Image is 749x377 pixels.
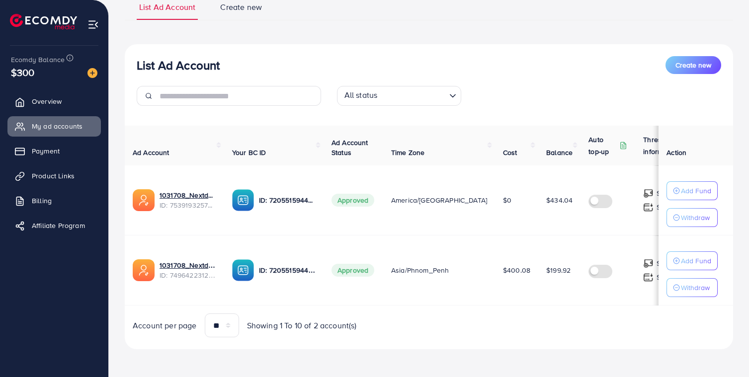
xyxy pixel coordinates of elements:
img: ic-ba-acc.ded83a64.svg [232,259,254,281]
span: Ecomdy Balance [11,55,65,65]
p: Withdraw [681,212,710,224]
button: Add Fund [666,181,718,200]
img: top-up amount [643,258,654,269]
span: My ad accounts [32,121,83,131]
p: Add Fund [681,185,711,197]
a: Payment [7,141,101,161]
img: top-up amount [643,202,654,213]
div: Search for option [337,86,461,106]
span: Payment [32,146,60,156]
p: Withdraw [681,282,710,294]
p: Threshold information [643,134,692,157]
span: America/[GEOGRAPHIC_DATA] [391,195,487,205]
span: $300 [11,65,35,79]
p: ID: 7205515944947466242 [259,264,316,276]
img: ic-ads-acc.e4c84228.svg [133,259,155,281]
span: Ad Account Status [332,138,368,157]
span: List Ad Account [139,1,195,13]
span: Create new [675,60,711,70]
span: Affiliate Program [32,221,85,230]
button: Create new [666,56,721,74]
span: Account per page [133,320,197,331]
a: Affiliate Program [7,216,101,235]
span: $0 [503,195,511,205]
a: Overview [7,91,101,111]
span: $400.08 [503,265,530,275]
input: Search for option [380,88,445,103]
span: All status [342,87,380,103]
span: ID: 7539193257029550098 [160,200,216,210]
button: Withdraw [666,208,718,227]
span: Asia/Phnom_Penh [391,265,449,275]
span: Billing [32,196,52,206]
p: ID: 7205515944947466242 [259,194,316,206]
img: top-up amount [643,188,654,199]
button: Withdraw [666,278,718,297]
span: Create new [220,1,262,13]
span: Approved [332,264,374,277]
span: Ad Account [133,148,169,157]
p: Add Fund [681,255,711,267]
img: logo [10,14,77,29]
a: My ad accounts [7,116,101,136]
a: Product Links [7,166,101,186]
p: Auto top-up [588,134,617,157]
span: Cost [503,148,517,157]
iframe: Chat [707,332,742,370]
img: top-up amount [643,272,654,283]
button: Add Fund [666,251,718,270]
span: Showing 1 To 10 of 2 account(s) [247,320,357,331]
div: <span class='underline'>1031708_Nextday_TTS</span></br>7539193257029550098 [160,190,216,211]
span: Approved [332,194,374,207]
a: 1031708_Nextday_TTS [160,190,216,200]
span: ID: 7496422312066220048 [160,270,216,280]
a: Billing [7,191,101,211]
span: Your BC ID [232,148,266,157]
span: Overview [32,96,62,106]
img: ic-ba-acc.ded83a64.svg [232,189,254,211]
span: Balance [546,148,573,157]
span: Action [666,148,686,157]
span: Product Links [32,171,75,181]
img: menu [87,19,99,30]
img: ic-ads-acc.e4c84228.svg [133,189,155,211]
span: Time Zone [391,148,424,157]
span: $199.92 [546,265,571,275]
span: $434.04 [546,195,573,205]
div: <span class='underline'>1031708_Nextday</span></br>7496422312066220048 [160,260,216,281]
img: image [87,68,97,78]
a: 1031708_Nextday [160,260,216,270]
h3: List Ad Account [137,58,220,73]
